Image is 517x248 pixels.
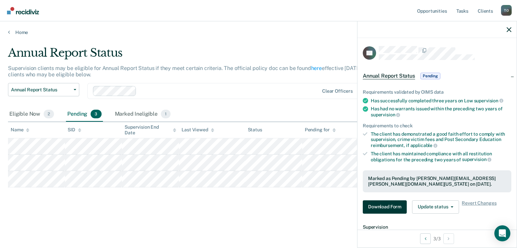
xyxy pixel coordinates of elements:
span: Annual Report Status [11,87,71,93]
p: Supervision clients may be eligible for Annual Report Status if they meet certain criteria. The o... [8,65,381,78]
span: Revert Changes [462,200,496,214]
div: Open Intercom Messenger [494,225,510,241]
div: Pending for [305,127,336,133]
div: The client has maintained compliance with all restitution obligations for the preceding two years of [371,151,511,162]
span: supervision [462,157,491,162]
button: Profile dropdown button [501,5,512,16]
div: SID [68,127,81,133]
span: supervision [371,112,400,117]
a: Home [8,29,509,35]
div: Has had no warrants issued within the preceding two years of [371,106,511,117]
button: Next Opportunity [443,233,454,244]
button: Download Form [363,200,407,214]
div: 3 / 3 [357,230,517,247]
div: Marked as Pending by [PERSON_NAME][EMAIL_ADDRESS][PERSON_NAME][DOMAIN_NAME][US_STATE] on [DATE]. [368,176,506,187]
div: Name [11,127,29,133]
dt: Supervision [363,224,511,230]
div: Annual Report StatusPending [357,65,517,87]
div: Annual Report Status [8,46,396,65]
span: 2 [44,110,54,118]
span: 1 [161,110,171,118]
div: The client has demonstrated a good faith effort to comply with supervision, crime victim fees and... [371,131,511,148]
div: Last Viewed [182,127,214,133]
span: Annual Report Status [363,73,415,79]
span: applicable [410,143,437,148]
div: Requirements to check [363,123,511,129]
div: Has successfully completed three years on Low [371,98,511,104]
button: Previous Opportunity [420,233,431,244]
button: Update status [412,200,459,214]
div: Supervision End Date [125,124,176,136]
div: Eligible Now [8,107,55,122]
img: Recidiviz [7,7,39,14]
div: Requirements validated by OIMS data [363,89,511,95]
span: supervision [474,98,503,103]
div: T O [501,5,512,16]
div: Marked Ineligible [114,107,172,122]
span: 3 [91,110,101,118]
div: Status [248,127,262,133]
span: Pending [420,73,440,79]
a: here [311,65,322,71]
div: Pending [66,107,103,122]
div: Clear officers [322,88,353,94]
a: Navigate to form link [363,200,409,214]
